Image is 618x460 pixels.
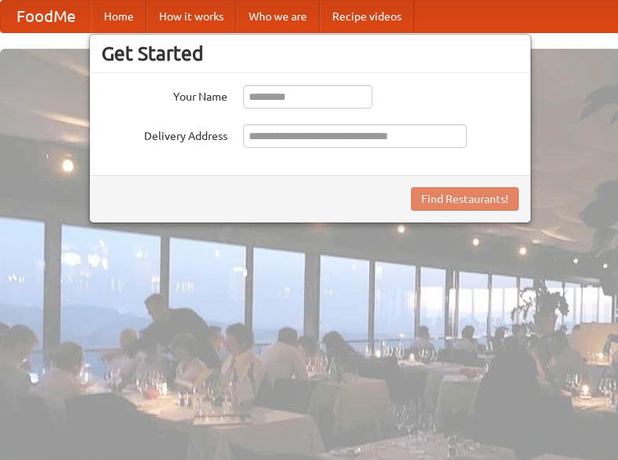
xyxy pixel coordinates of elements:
[146,1,236,32] a: How it works
[102,42,519,65] h3: Get Started
[91,1,146,32] a: Home
[411,187,519,211] button: Find Restaurants!
[102,85,228,105] label: Your Name
[236,1,320,32] a: Who we are
[102,124,228,144] label: Delivery Address
[320,1,414,32] a: Recipe videos
[1,1,91,32] a: FoodMe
